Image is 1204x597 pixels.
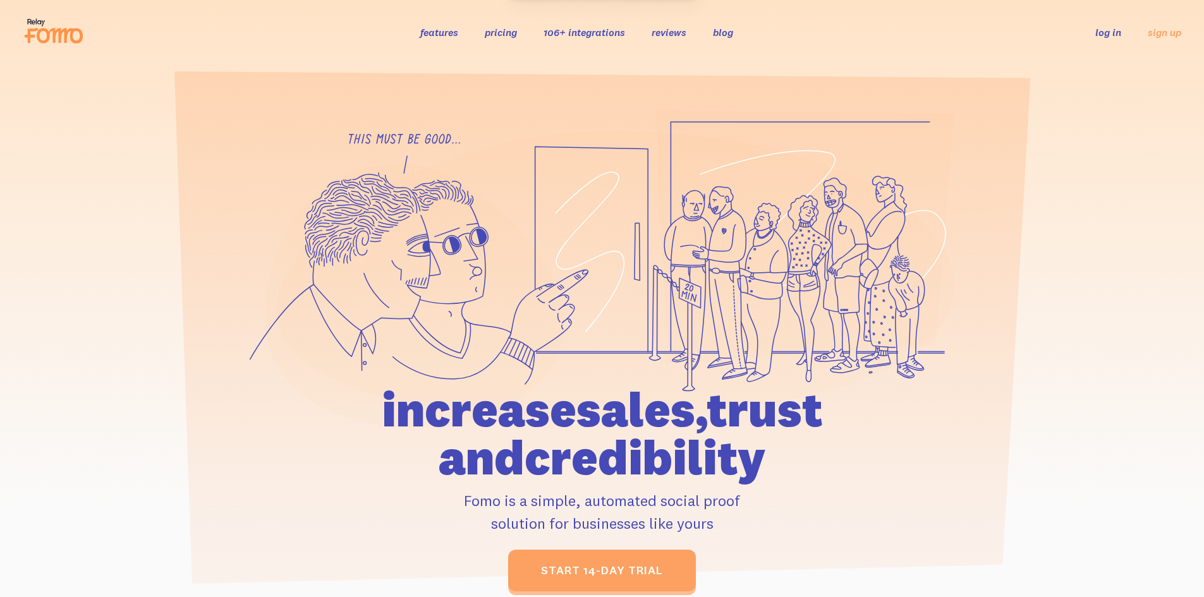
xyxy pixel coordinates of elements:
[310,385,895,481] h1: increase sales, trust and credibility
[420,26,458,39] a: features
[1095,26,1121,39] a: log in
[1148,26,1181,39] a: sign up
[310,489,895,534] p: Fomo is a simple, automated social proof solution for businesses like yours
[544,26,625,39] a: 106+ integrations
[652,26,686,39] a: reviews
[713,26,733,39] a: blog
[485,26,517,39] a: pricing
[508,550,696,591] a: start 14-day trial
